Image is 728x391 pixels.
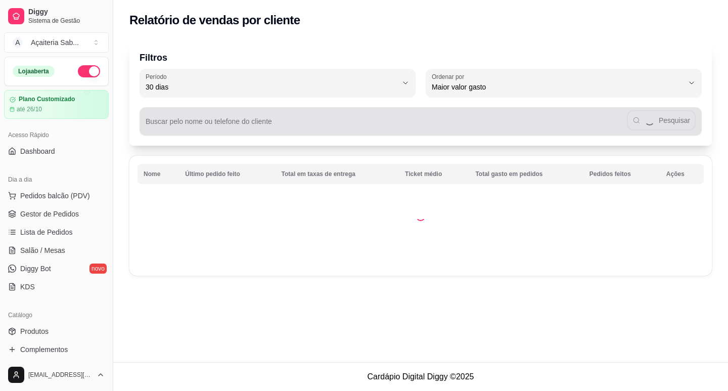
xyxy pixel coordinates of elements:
[31,37,79,48] div: Açaiteria Sab ...
[140,69,416,97] button: Período30 dias
[20,245,65,255] span: Salão / Mesas
[4,188,109,204] button: Pedidos balcão (PDV)
[20,326,49,336] span: Produtos
[28,371,93,379] span: [EMAIL_ADDRESS][DOMAIN_NAME]
[20,227,73,237] span: Lista de Pedidos
[4,341,109,358] a: Complementos
[4,307,109,323] div: Catálogo
[4,127,109,143] div: Acesso Rápido
[146,72,170,81] label: Período
[28,17,105,25] span: Sistema de Gestão
[432,82,684,92] span: Maior valor gasto
[4,90,109,119] a: Plano Customizadoaté 26/10
[426,69,702,97] button: Ordenar porMaior valor gasto
[146,120,627,131] input: Buscar pelo nome ou telefone do cliente
[4,4,109,28] a: DiggySistema de Gestão
[113,362,728,391] footer: Cardápio Digital Diggy © 2025
[20,209,79,219] span: Gestor de Pedidos
[4,279,109,295] a: KDS
[13,66,55,77] div: Loja aberta
[4,363,109,387] button: [EMAIL_ADDRESS][DOMAIN_NAME]
[78,65,100,77] button: Alterar Status
[432,72,468,81] label: Ordenar por
[20,282,35,292] span: KDS
[13,37,23,48] span: A
[17,105,42,113] article: até 26/10
[4,260,109,277] a: Diggy Botnovo
[28,8,105,17] span: Diggy
[4,32,109,53] button: Select a team
[129,12,300,28] h2: Relatório de vendas por cliente
[140,51,702,65] p: Filtros
[20,191,90,201] span: Pedidos balcão (PDV)
[4,143,109,159] a: Dashboard
[416,211,426,221] div: Loading
[4,224,109,240] a: Lista de Pedidos
[4,323,109,339] a: Produtos
[19,96,75,103] article: Plano Customizado
[4,206,109,222] a: Gestor de Pedidos
[20,146,55,156] span: Dashboard
[4,171,109,188] div: Dia a dia
[4,242,109,258] a: Salão / Mesas
[20,264,51,274] span: Diggy Bot
[146,82,397,92] span: 30 dias
[20,344,68,355] span: Complementos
